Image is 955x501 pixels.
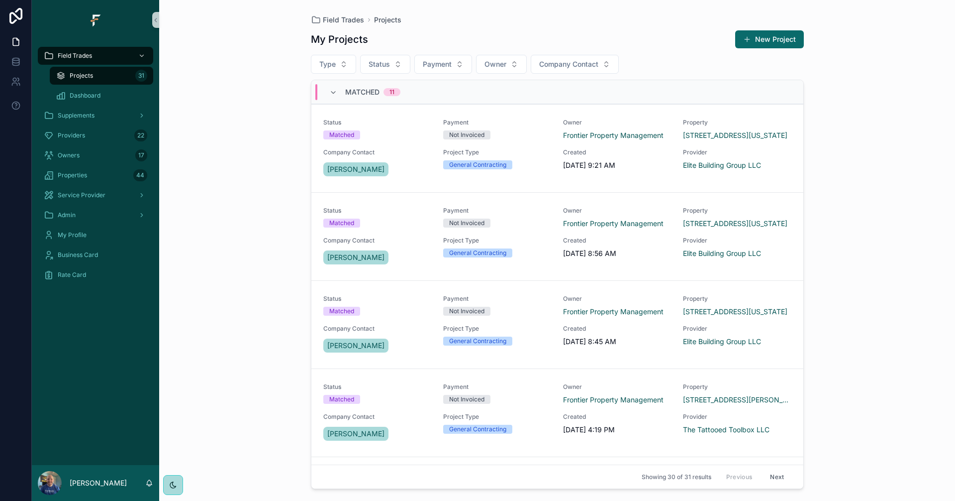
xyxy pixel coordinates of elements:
a: [PERSON_NAME] [323,427,388,441]
a: StatusMatchedPaymentNot InvoicedOwnerFrontier Property ManagementProperty[STREET_ADDRESS][US_STAT... [311,280,803,369]
a: Supplements [38,107,153,125]
button: New Project [735,30,804,48]
button: Next [763,469,791,485]
a: Elite Building Group LLC [683,160,761,170]
button: Select Button [476,55,527,74]
span: Payment [443,119,551,126]
div: Matched [329,219,354,228]
span: Property [683,295,791,303]
a: [STREET_ADDRESS][US_STATE] [683,219,787,229]
span: Company Contact [323,148,431,156]
span: Created [563,413,671,421]
span: Property [683,119,791,126]
span: [DATE] 4:19 PM [563,425,671,435]
span: [DATE] 8:56 AM [563,249,671,258]
a: [PERSON_NAME] [323,250,388,264]
h1: My Projects [311,32,368,46]
a: [STREET_ADDRESS][PERSON_NAME][US_STATE] [683,395,791,405]
a: Business Card [38,246,153,264]
div: Matched [329,307,354,316]
div: Not Invoiced [449,395,484,404]
div: Matched [329,130,354,139]
a: StatusMatchedPaymentNot InvoicedOwnerFrontier Property ManagementProperty[STREET_ADDRESS][US_STAT... [311,192,803,280]
a: Field Trades [38,47,153,65]
a: [PERSON_NAME] [323,162,388,176]
a: Frontier Property Management [563,307,664,317]
a: Elite Building Group LLC [683,337,761,347]
button: Select Button [311,55,356,74]
a: Elite Building Group LLC [683,249,761,258]
span: Dashboard [70,92,100,100]
span: Admin [58,211,76,219]
a: Rate Card [38,266,153,284]
span: Owner [563,207,671,215]
span: Project Type [443,325,551,333]
span: Created [563,148,671,156]
a: [STREET_ADDRESS][US_STATE] [683,307,787,317]
button: Select Button [531,55,619,74]
span: [PERSON_NAME] [327,252,384,262]
button: Select Button [360,55,410,74]
div: General Contracting [449,337,506,346]
span: Owners [58,151,80,159]
div: Not Invoiced [449,307,484,316]
div: 31 [135,70,147,82]
a: StatusMatchedPaymentNot InvoicedOwnerFrontier Property ManagementProperty[STREET_ADDRESS][PERSON_... [311,369,803,457]
a: [STREET_ADDRESS][US_STATE] [683,130,787,140]
span: [PERSON_NAME] [327,429,384,439]
span: Created [563,325,671,333]
span: Rate Card [58,271,86,279]
span: Owner [484,59,506,69]
span: Provider [683,237,791,245]
span: Matched [345,87,380,97]
span: Payment [443,295,551,303]
span: Business Card [58,251,98,259]
a: The Tattooed Toolbox LLC [683,425,769,435]
a: Service Provider [38,186,153,204]
span: Company Contact [539,59,598,69]
span: [DATE] 9:21 AM [563,160,671,170]
a: Projects [374,15,401,25]
span: Status [323,383,431,391]
a: Frontier Property Management [563,395,664,405]
a: Frontier Property Management [563,130,664,140]
span: My Profile [58,231,87,239]
div: General Contracting [449,160,506,169]
a: Dashboard [50,87,153,105]
span: Payment [443,383,551,391]
div: scrollable content [32,40,159,297]
span: Service Provider [58,191,105,199]
span: Owner [563,383,671,391]
span: Company Contact [323,413,431,421]
a: Projects31 [50,67,153,85]
span: Project Type [443,413,551,421]
span: Owner [563,119,671,126]
span: Supplements [58,112,95,120]
span: Property [683,383,791,391]
span: Type [319,59,336,69]
span: Created [563,237,671,245]
span: Status [323,295,431,303]
span: Project Type [443,237,551,245]
img: App logo [88,12,103,28]
div: 22 [134,129,147,141]
span: Providers [58,131,85,139]
span: Status [323,207,431,215]
div: Not Invoiced [449,219,484,228]
a: Field Trades [311,15,364,25]
a: Frontier Property Management [563,219,664,229]
a: StatusMatchedPaymentNot InvoicedOwnerFrontier Property ManagementProperty[STREET_ADDRESS][US_STAT... [311,104,803,192]
div: Not Invoiced [449,130,484,139]
span: Payment [423,59,452,69]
